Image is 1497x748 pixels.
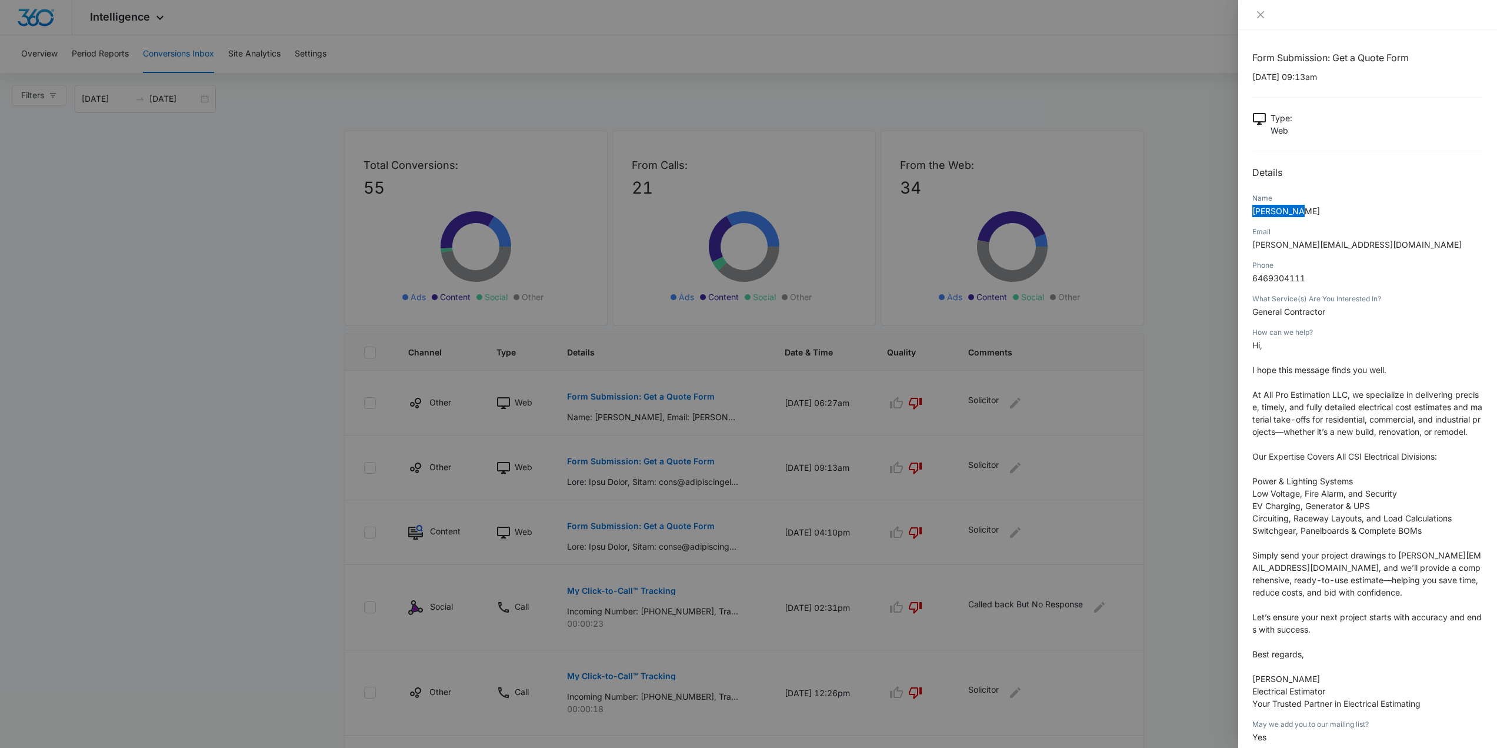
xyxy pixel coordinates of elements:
button: Close [1252,9,1269,20]
span: Our Expertise Covers All CSI Electrical Divisions: [1252,451,1437,461]
span: General Contractor [1252,307,1325,317]
span: Circuiting, Raceway Layouts, and Load Calculations [1252,513,1452,523]
div: How can we help? [1252,327,1483,338]
div: Name [1252,193,1483,204]
span: At All Pro Estimation LLC, we specialize in delivering precise, timely, and fully detailed electr... [1252,390,1482,437]
span: 6469304111 [1252,273,1305,283]
span: [PERSON_NAME] [1252,674,1320,684]
p: Web [1271,124,1292,137]
p: Type : [1271,112,1292,124]
span: Let’s ensure your next project starts with accuracy and ends with success. [1252,612,1482,634]
p: [DATE] 09:13am [1252,71,1483,83]
div: What Service(s) Are You Interested In? [1252,294,1483,304]
span: I hope this message finds you well. [1252,365,1386,375]
div: Phone [1252,260,1483,271]
span: close [1256,10,1265,19]
div: Email [1252,227,1483,237]
span: EV Charging, Generator & UPS [1252,501,1370,511]
div: May we add you to our mailing list? [1252,719,1483,730]
span: Low Voltage, Fire Alarm, and Security [1252,488,1397,498]
span: Electrical Estimator [1252,686,1325,696]
h1: Form Submission: Get a Quote Form [1252,51,1483,65]
span: [PERSON_NAME][EMAIL_ADDRESS][DOMAIN_NAME] [1252,240,1462,250]
span: Best regards, [1252,649,1304,659]
span: Your Trusted Partner in Electrical Estimating [1252,699,1421,709]
span: [PERSON_NAME] [1252,206,1320,216]
span: Yes [1252,732,1266,742]
span: Hi, [1252,340,1262,350]
span: Simply send your project drawings to [PERSON_NAME][EMAIL_ADDRESS][DOMAIN_NAME], and we’ll provide... [1252,550,1481,597]
span: Power & Lighting Systems [1252,476,1353,486]
h2: Details [1252,165,1483,179]
span: Switchgear, Panelboards & Complete BOMs [1252,526,1422,536]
